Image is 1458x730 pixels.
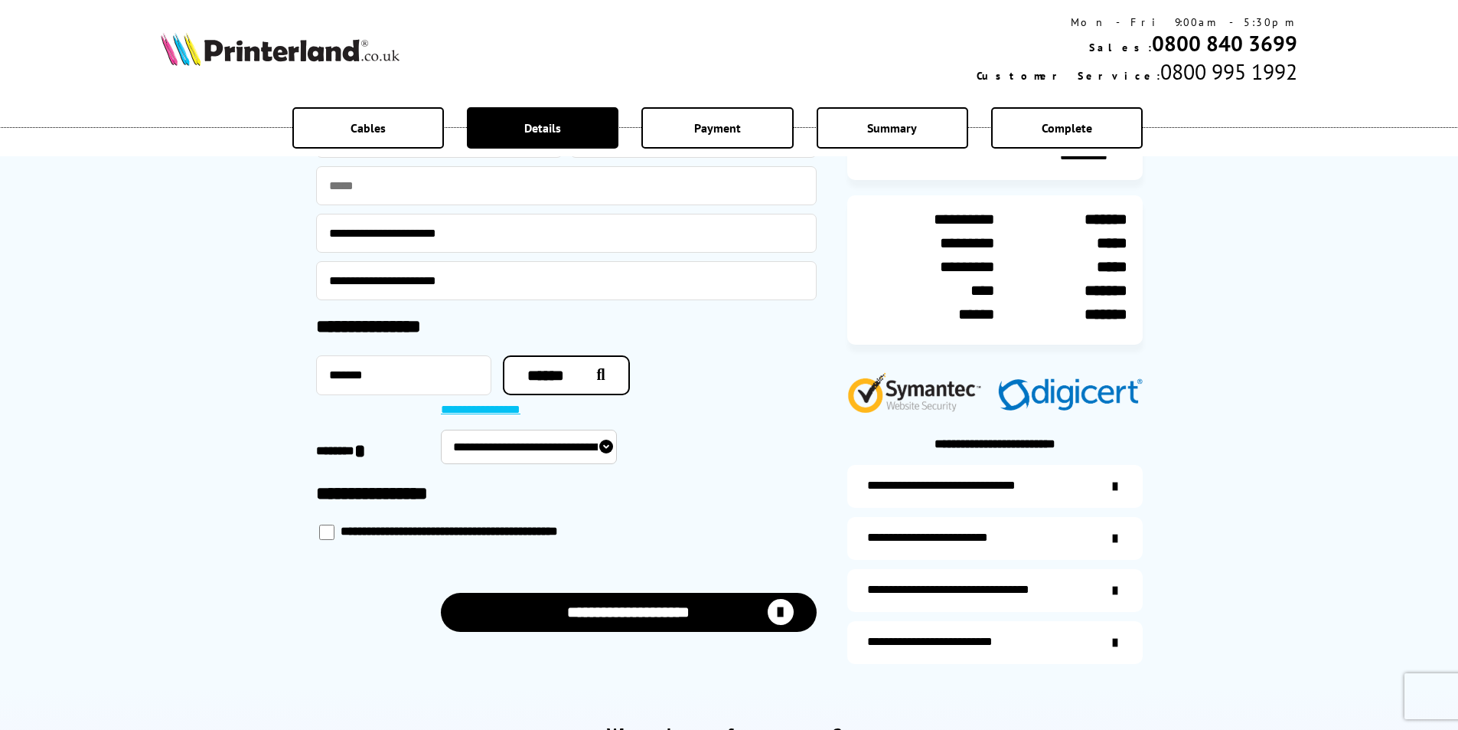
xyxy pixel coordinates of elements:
[977,15,1297,29] div: Mon - Fri 9:00am - 5:30pm
[867,120,917,136] span: Summary
[694,120,741,136] span: Payment
[161,32,400,66] img: Printerland Logo
[847,569,1143,612] a: additional-cables
[1042,120,1092,136] span: Complete
[351,120,386,136] span: Cables
[1089,41,1152,54] span: Sales:
[1152,29,1297,57] a: 0800 840 3699
[977,69,1160,83] span: Customer Service:
[847,517,1143,560] a: items-arrive
[524,120,561,136] span: Details
[847,465,1143,508] a: additional-ink
[1160,57,1297,86] span: 0800 995 1992
[847,621,1143,664] a: secure-website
